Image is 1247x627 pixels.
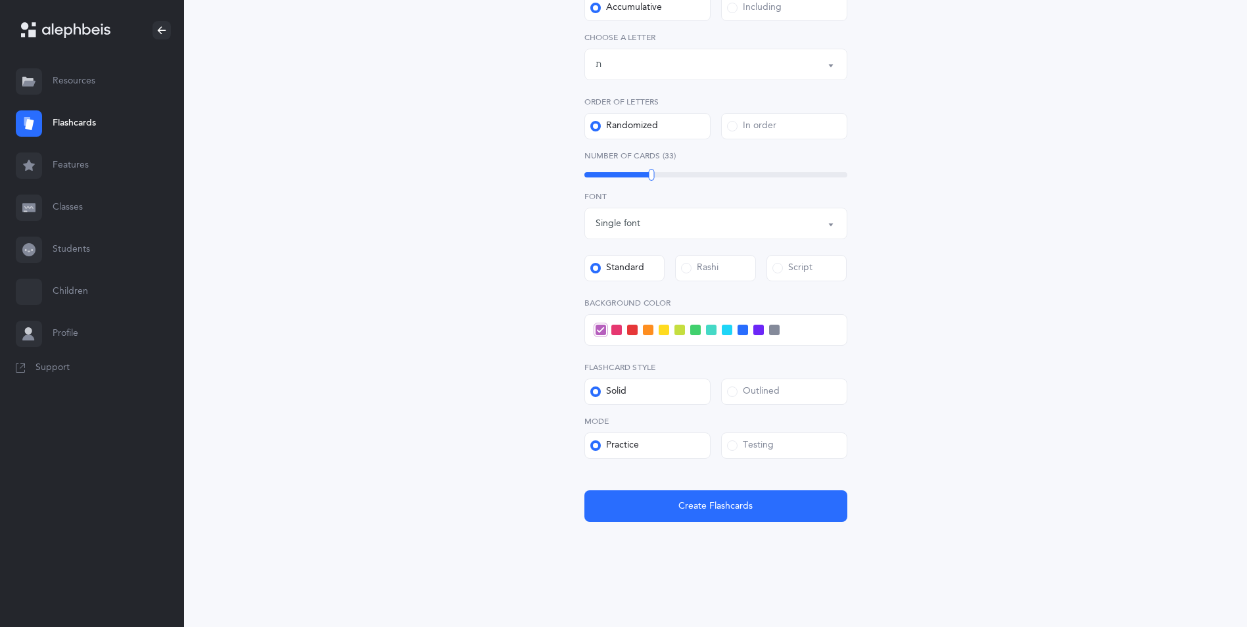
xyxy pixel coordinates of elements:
[590,262,644,275] div: Standard
[584,361,847,373] label: Flashcard Style
[584,297,847,309] label: Background color
[590,439,639,452] div: Practice
[727,439,774,452] div: Testing
[590,1,662,14] div: Accumulative
[584,96,847,108] label: Order of letters
[590,120,658,133] div: Randomized
[584,32,847,43] label: Choose a letter
[584,415,847,427] label: Mode
[681,262,718,275] div: Rashi
[727,1,782,14] div: Including
[596,58,601,72] div: ת
[584,150,847,162] label: Number of Cards (33)
[35,361,70,375] span: Support
[584,49,847,80] button: ת
[584,191,847,202] label: Font
[727,120,776,133] div: In order
[596,217,640,231] div: Single font
[590,385,626,398] div: Solid
[727,385,780,398] div: Outlined
[772,262,812,275] div: Script
[678,499,753,513] span: Create Flashcards
[584,208,847,239] button: Single font
[584,490,847,522] button: Create Flashcards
